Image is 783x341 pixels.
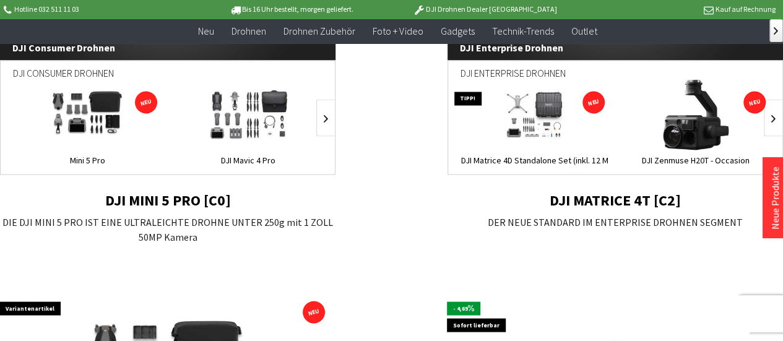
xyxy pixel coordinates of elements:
a: Drohnen [223,19,275,44]
a: Gadgets [431,19,483,44]
span: Neu [198,25,214,37]
span: Foto + Video [373,25,423,37]
a: Neue Produkte [769,166,781,230]
div: DJI Enterprise Drohnen [461,61,770,95]
span: Drohnen Zubehör [283,25,355,37]
span: Drohnen [231,25,266,37]
p: Kauf auf Rechnung [582,2,775,17]
p: DJI Drohnen Dealer [GEOGRAPHIC_DATA] [388,2,581,17]
img: DJI Mavic 4 Pro [201,79,296,150]
a: Drohnen Zubehör [275,19,364,44]
div: DJI Consumer Drohnen [13,61,322,95]
a: DJI Matrice 4D Standalone Set (inkl. 12 M DJI... [454,153,615,178]
a: Outlet [562,19,605,44]
span:  [774,27,778,35]
img: DJI Matrice 4D Standalone Set (inkl. 12 M DJI Care Enterprise Plus) [485,79,584,150]
p: Hotline 032 511 11 03 [1,2,194,17]
span: DJI Enterprise Drohnen [448,35,783,60]
span: Outlet [571,25,597,37]
span: Technik-Trends [491,25,553,37]
a: DJI O4 Air Lufteinheit [329,153,490,178]
p: Bis 16 Uhr bestellt, morgen geliefert. [195,2,388,17]
a: DJI Mavic 4 Pro [168,153,329,178]
a: Mini 5 Pro [7,153,168,178]
a: DJI Zenmuse H20T - Occasion [615,153,776,178]
a: Foto + Video [364,19,431,44]
a: Technik-Trends [483,19,562,44]
h2: DJI MATRICE 4T [C2] [448,192,783,208]
img: Mini 5 Pro [34,79,141,150]
a: Neu [189,19,223,44]
p: DER NEUE STANDARD IM ENTERPRISE DROHNEN SEGMENT [448,214,783,229]
strong: DJI MINI 5 PRO [C0] [105,190,231,209]
img: DJI Zenmuse H20T - Occasion [660,79,731,150]
span: Gadgets [440,25,474,37]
